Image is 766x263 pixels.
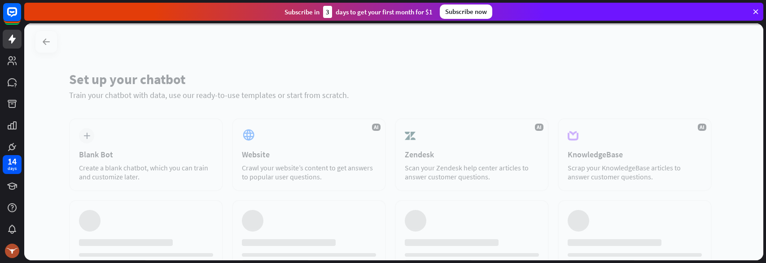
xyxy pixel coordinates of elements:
div: 14 [8,157,17,165]
div: Subscribe now [440,4,492,19]
a: 14 days [3,155,22,174]
div: 3 [323,6,332,18]
div: Subscribe in days to get your first month for $1 [285,6,433,18]
div: days [8,165,17,172]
